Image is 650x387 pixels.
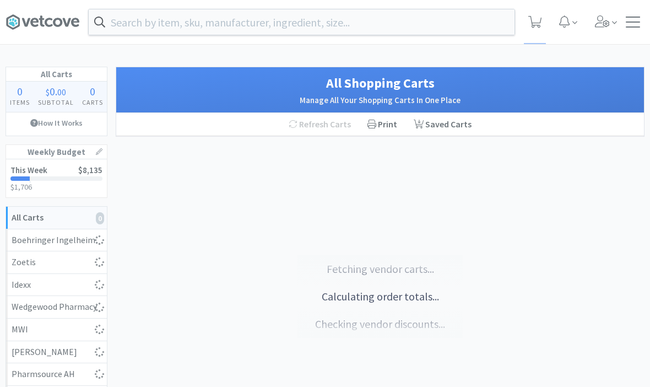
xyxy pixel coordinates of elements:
[6,97,34,108] h4: Items
[280,113,359,136] div: Refresh Carts
[127,94,633,107] h2: Manage All Your Shopping Carts In One Place
[12,300,101,314] div: Wedgewood Pharmacy
[10,166,47,174] h2: This Week
[6,207,107,229] a: All Carts0
[6,251,107,274] a: Zoetis
[6,274,107,297] a: Idexx
[12,255,101,270] div: Zoetis
[12,233,101,248] div: Boehringer Ingelheim
[6,296,107,319] a: Wedgewood Pharmacy
[57,87,66,98] span: 00
[50,84,55,98] span: 0
[78,97,107,108] h4: Carts
[10,182,32,192] span: $1,706
[89,9,514,35] input: Search by item, sku, manufacturer, ingredient, size...
[6,159,107,197] a: This Week$8,135$1,706
[6,363,107,386] a: Pharmsource AH
[6,145,107,159] h1: Weekly Budget
[359,113,405,136] div: Print
[90,84,95,98] span: 0
[405,113,480,136] a: Saved Carts
[78,165,102,175] span: $8,135
[12,367,101,381] div: Pharmsource AH
[6,112,107,133] a: How It Works
[96,212,104,224] i: 0
[12,212,44,223] strong: All Carts
[6,319,107,341] a: MWI
[34,97,78,108] h4: Subtotal
[12,322,101,337] div: MWI
[6,341,107,364] a: [PERSON_NAME]
[6,67,107,82] h1: All Carts
[46,87,50,98] span: $
[34,86,78,97] div: .
[17,84,23,98] span: 0
[127,73,633,94] h1: All Shopping Carts
[6,229,107,252] a: Boehringer Ingelheim
[12,278,101,292] div: Idexx
[12,345,101,359] div: [PERSON_NAME]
